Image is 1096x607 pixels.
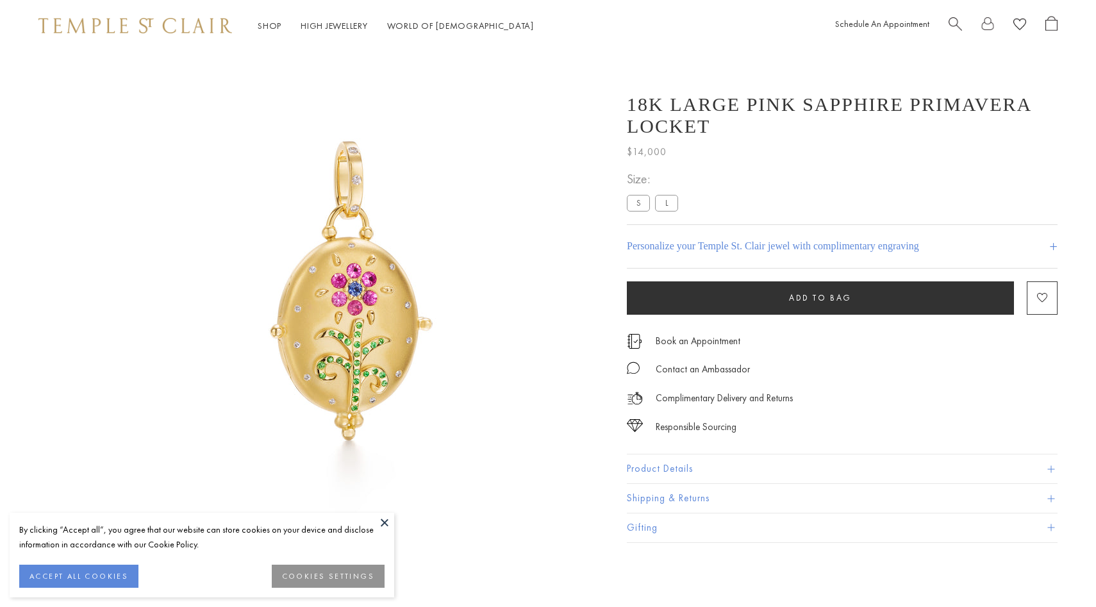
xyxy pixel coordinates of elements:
img: MessageIcon-01_2.svg [627,362,640,374]
label: L [655,195,678,211]
span: $14,000 [627,144,667,160]
h1: 18K Large Pink Sapphire Primavera Locket [627,94,1058,137]
a: View Wishlist [1013,16,1026,36]
p: Complimentary Delivery and Returns [656,390,793,406]
img: Temple St. Clair [38,18,232,33]
span: Add to bag [789,292,852,303]
span: Size: [627,169,683,190]
button: Shipping & Returns [627,484,1058,513]
a: Search [949,16,962,36]
label: S [627,195,650,211]
a: High JewelleryHigh Jewellery [301,20,368,31]
div: Contact an Ambassador [656,362,750,378]
button: Product Details [627,454,1058,483]
button: Add to bag [627,281,1014,315]
button: ACCEPT ALL COOKIES [19,565,138,588]
img: icon_delivery.svg [627,390,643,406]
img: icon_appointment.svg [627,334,642,349]
h4: + [1049,235,1058,258]
a: World of [DEMOGRAPHIC_DATA]World of [DEMOGRAPHIC_DATA] [387,20,534,31]
img: P36888-STMLOCPS [83,51,596,564]
a: Book an Appointment [656,334,740,348]
button: COOKIES SETTINGS [272,565,385,588]
img: icon_sourcing.svg [627,419,643,432]
div: Responsible Sourcing [656,419,736,435]
a: Open Shopping Bag [1045,16,1058,36]
button: Gifting [627,513,1058,542]
nav: Main navigation [258,18,534,34]
div: By clicking “Accept all”, you agree that our website can store cookies on your device and disclos... [19,522,385,552]
h4: Personalize your Temple St. Clair jewel with complimentary engraving [627,238,919,254]
a: Schedule An Appointment [835,18,929,29]
iframe: Gorgias live chat messenger [1032,547,1083,594]
a: ShopShop [258,20,281,31]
